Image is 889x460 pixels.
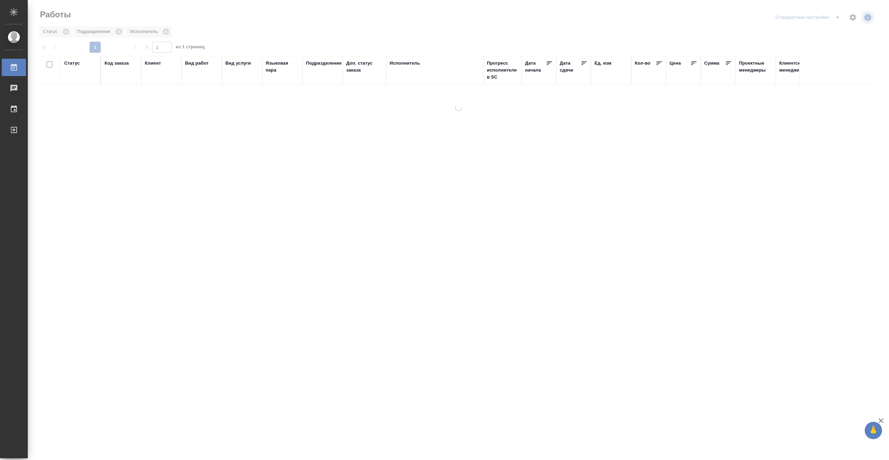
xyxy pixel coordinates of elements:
[779,60,813,74] div: Клиентские менеджеры
[64,60,80,67] div: Статус
[704,60,719,67] div: Сумма
[487,60,518,81] div: Прогресс исполнителя в SC
[225,60,251,67] div: Вид услуги
[560,60,581,74] div: Дата сдачи
[595,60,612,67] div: Ед. изм
[306,60,342,67] div: Подразделение
[867,423,879,438] span: 🙏
[145,60,161,67] div: Клиент
[105,60,129,67] div: Код заказа
[390,60,420,67] div: Исполнитель
[525,60,546,74] div: Дата начала
[266,60,299,74] div: Языковая пара
[346,60,383,74] div: Доп. статус заказа
[185,60,209,67] div: Вид работ
[635,60,650,67] div: Кол-во
[865,422,882,439] button: 🙏
[739,60,772,74] div: Проектные менеджеры
[670,60,681,67] div: Цена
